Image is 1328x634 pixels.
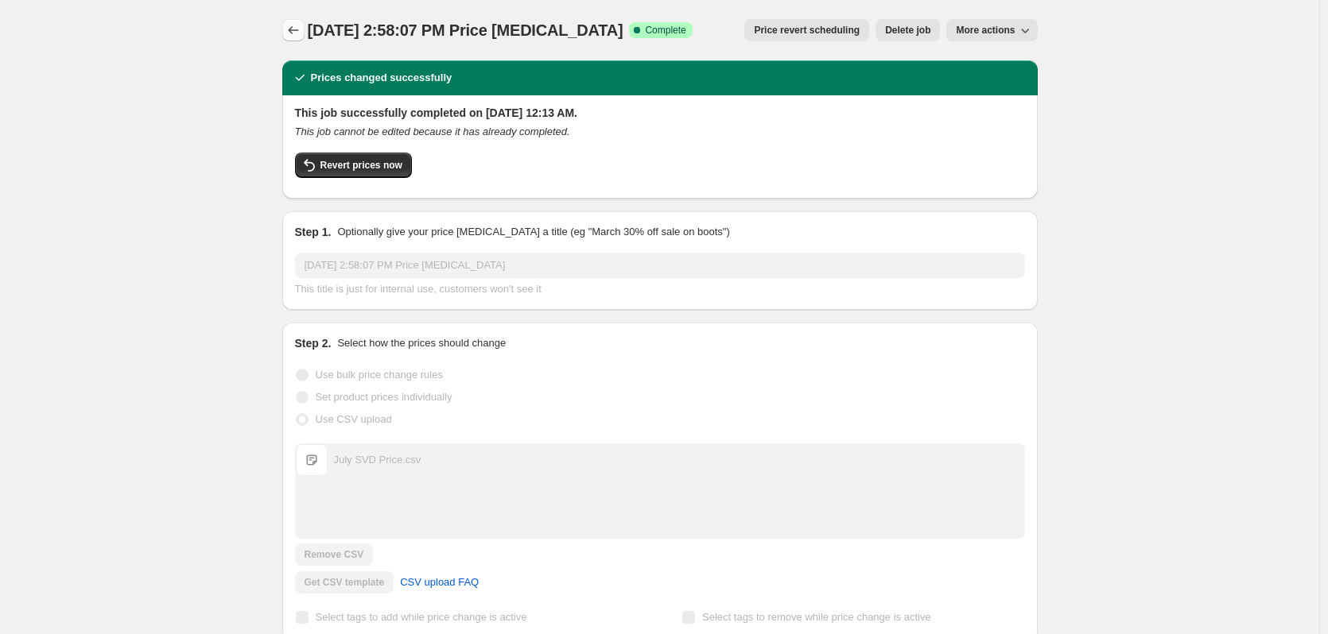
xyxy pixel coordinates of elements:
input: 30% off holiday sale [295,253,1025,278]
span: More actions [956,24,1015,37]
span: CSV upload FAQ [400,574,479,590]
button: More actions [946,19,1037,41]
div: July SVD Price.csv [334,452,421,468]
span: Use bulk price change rules [316,369,443,381]
p: Optionally give your price [MEDICAL_DATA] a title (eg "March 30% off sale on boots") [337,224,729,240]
h2: Prices changed successfully [311,70,452,86]
span: Use CSV upload [316,413,392,425]
span: This title is just for internal use, customers won't see it [295,283,542,295]
span: [DATE] 2:58:07 PM Price [MEDICAL_DATA] [308,21,623,39]
button: Revert prices now [295,153,412,178]
button: Delete job [876,19,940,41]
h2: Step 1. [295,224,332,240]
h2: Step 2. [295,335,332,351]
button: Price change jobs [282,19,305,41]
h2: This job successfully completed on [DATE] 12:13 AM. [295,105,1025,121]
span: Complete [645,24,685,37]
span: Select tags to add while price change is active [316,611,527,623]
i: This job cannot be edited because it has already completed. [295,126,570,137]
a: CSV upload FAQ [390,570,488,595]
span: Price revert scheduling [754,24,860,37]
button: Price revert scheduling [744,19,869,41]
span: Set product prices individually [316,391,452,403]
span: Delete job [885,24,930,37]
span: Select tags to remove while price change is active [702,611,931,623]
span: Revert prices now [320,159,402,172]
p: Select how the prices should change [337,335,506,351]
